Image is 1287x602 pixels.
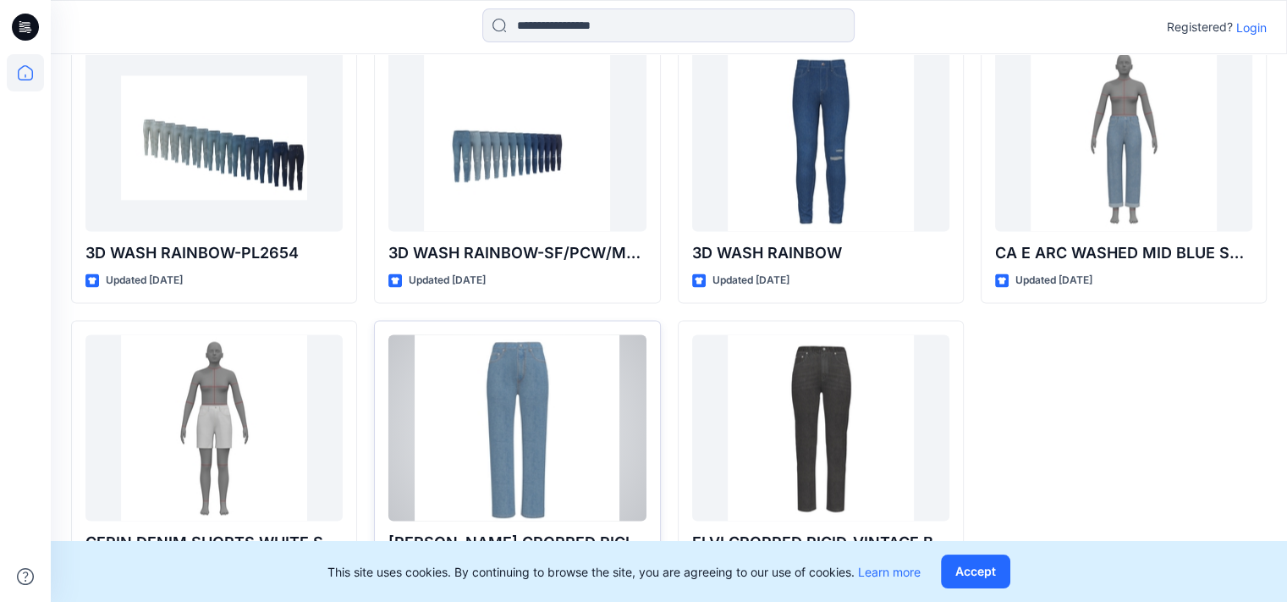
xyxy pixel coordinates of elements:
[858,565,921,579] a: Learn more
[388,241,646,265] p: 3D WASH RAINBOW-SF/PCW/MER/5229
[388,531,646,555] p: [PERSON_NAME] CROPPED RIGID LIGHT OFFICE WASH-VP1
[692,241,949,265] p: 3D WASH RAINBOW
[941,555,1010,588] button: Accept
[388,334,646,521] a: ERIN CROPPED RIGID LIGHT OFFICE WASH-VP1
[692,531,949,555] p: ELVI CROPPED RIGID-VINTAGE BLACK - VP1
[85,531,343,555] p: CERIN DENIM SHORTS WHITE S4 - VP1
[85,334,343,521] a: CERIN DENIM SHORTS WHITE S4 - VP1
[692,334,949,521] a: ELVI CROPPED RIGID-VINTAGE BLACK - VP1
[1236,19,1267,36] p: Login
[995,241,1252,265] p: CA E ARC WASHED MID BLUE S3 - VP1
[692,45,949,231] a: 3D WASH RAINBOW
[712,272,789,290] p: Updated [DATE]
[327,563,921,581] p: This site uses cookies. By continuing to browse the site, you are agreeing to our use of cookies.
[85,241,343,265] p: 3D WASH RAINBOW-PL2654
[106,272,183,290] p: Updated [DATE]
[85,45,343,231] a: 3D WASH RAINBOW-PL2654
[995,45,1252,231] a: CA E ARC WASHED MID BLUE S3 - VP1
[1015,272,1092,290] p: Updated [DATE]
[1167,17,1233,37] p: Registered?
[409,272,486,290] p: Updated [DATE]
[388,45,646,231] a: 3D WASH RAINBOW-SF/PCW/MER/5229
